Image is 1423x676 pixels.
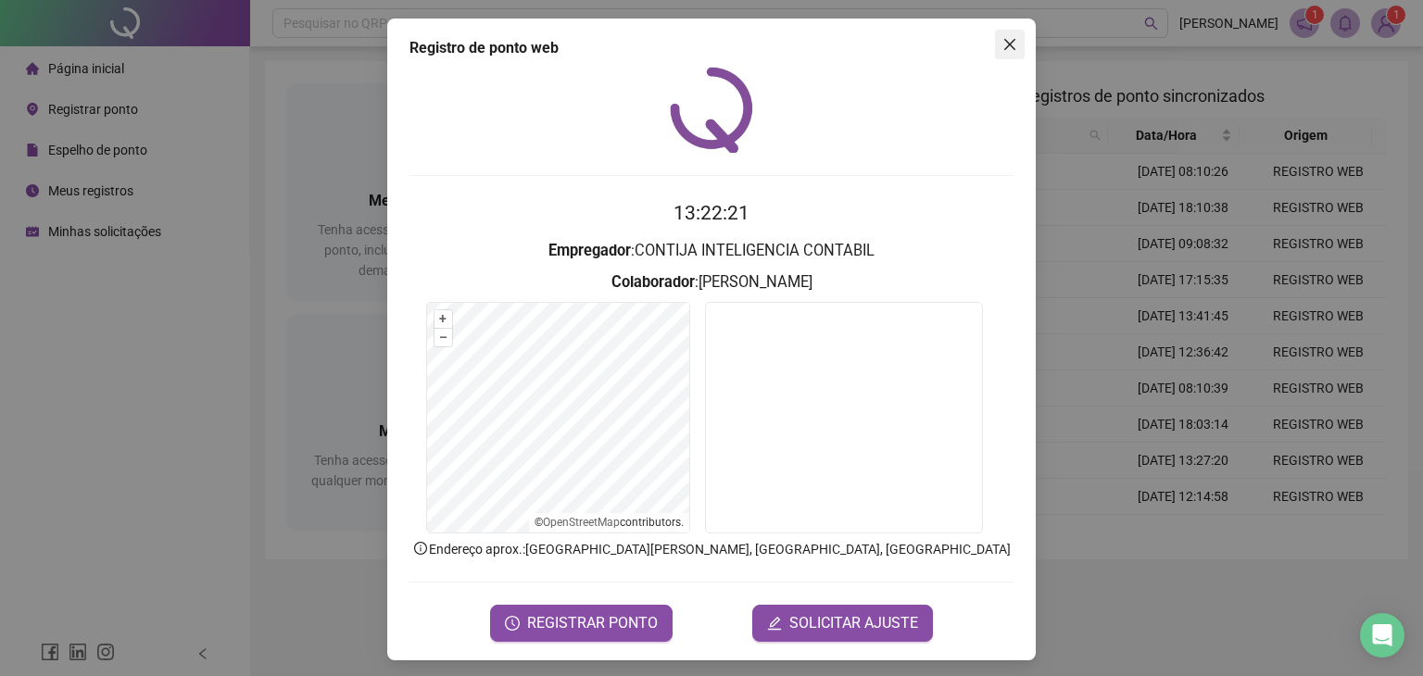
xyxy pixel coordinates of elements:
img: QRPoint [670,67,753,153]
strong: Empregador [548,242,631,259]
button: – [434,329,452,346]
time: 13:22:21 [674,202,749,224]
span: edit [767,616,782,631]
span: SOLICITAR AJUSTE [789,612,918,634]
span: clock-circle [505,616,520,631]
h3: : CONTIJA INTELIGENCIA CONTABIL [409,239,1014,263]
button: Close [995,30,1025,59]
button: editSOLICITAR AJUSTE [752,605,933,642]
div: Open Intercom Messenger [1360,613,1404,657]
li: © contributors. [535,516,684,529]
span: close [1002,37,1017,52]
button: + [434,310,452,328]
span: info-circle [412,540,429,557]
p: Endereço aprox. : [GEOGRAPHIC_DATA][PERSON_NAME], [GEOGRAPHIC_DATA], [GEOGRAPHIC_DATA] [409,539,1014,559]
a: OpenStreetMap [543,516,620,529]
h3: : [PERSON_NAME] [409,270,1014,294]
button: REGISTRAR PONTO [490,605,673,642]
strong: Colaborador [611,273,695,291]
span: REGISTRAR PONTO [527,612,658,634]
div: Registro de ponto web [409,37,1014,59]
